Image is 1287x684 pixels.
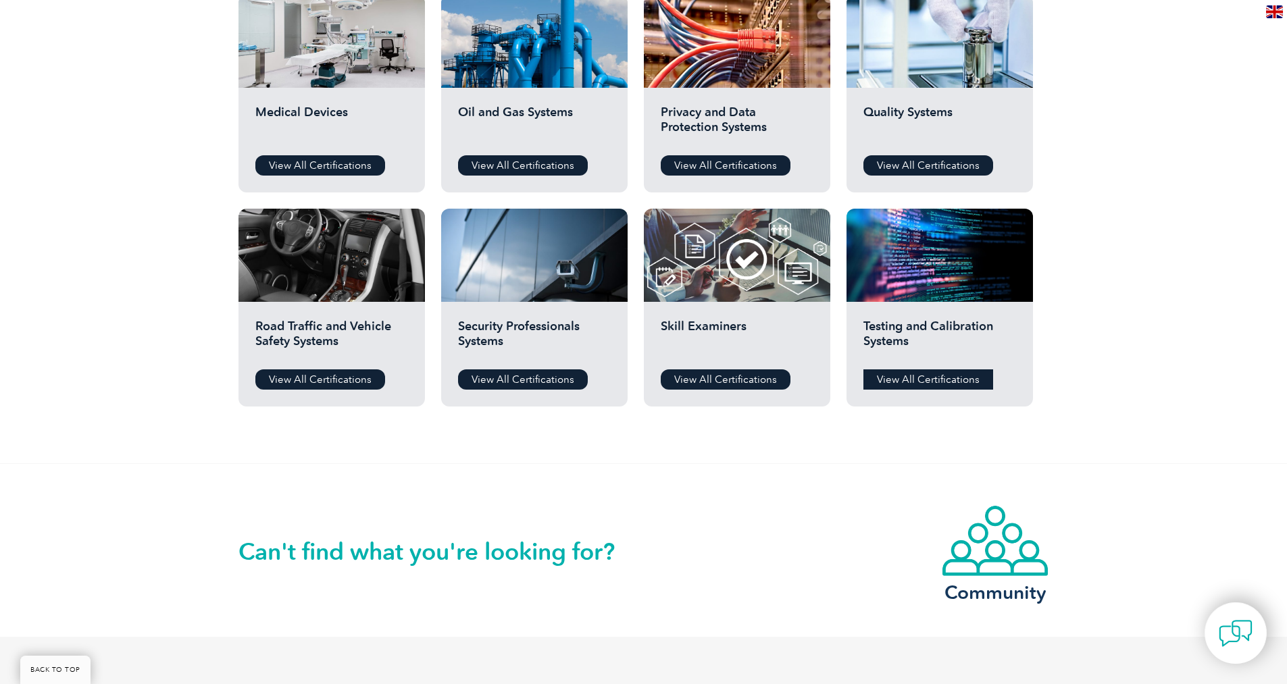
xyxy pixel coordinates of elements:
[238,541,644,562] h2: Can't find what you're looking for?
[458,319,611,359] h2: Security Professionals Systems
[863,105,1016,145] h2: Quality Systems
[1266,5,1283,18] img: en
[458,369,588,390] a: View All Certifications
[255,369,385,390] a: View All Certifications
[458,105,611,145] h2: Oil and Gas Systems
[255,319,408,359] h2: Road Traffic and Vehicle Safety Systems
[863,369,993,390] a: View All Certifications
[458,155,588,176] a: View All Certifications
[941,504,1049,601] a: Community
[1219,616,1253,650] img: contact-chat.png
[255,155,385,176] a: View All Certifications
[20,656,91,684] a: BACK TO TOP
[661,319,813,359] h2: Skill Examiners
[863,155,993,176] a: View All Certifications
[941,584,1049,601] h3: Community
[255,105,408,145] h2: Medical Devices
[661,155,790,176] a: View All Certifications
[863,319,1016,359] h2: Testing and Calibration Systems
[661,369,790,390] a: View All Certifications
[941,504,1049,577] img: icon-community.webp
[661,105,813,145] h2: Privacy and Data Protection Systems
